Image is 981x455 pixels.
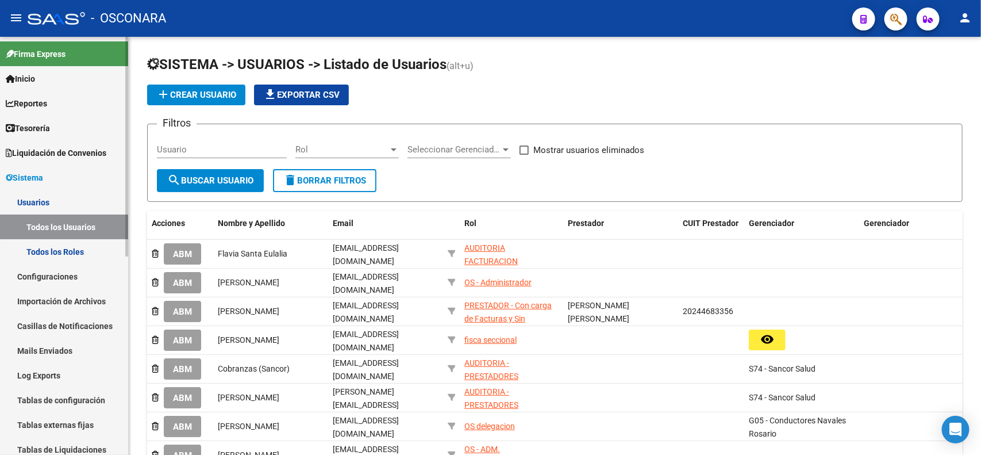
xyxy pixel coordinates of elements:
[6,171,43,184] span: Sistema
[164,330,201,351] button: ABM
[218,219,285,228] span: Nombre y Apellido
[218,393,279,402] span: [PERSON_NAME]
[6,48,66,60] span: Firma Express
[164,358,201,380] button: ABM
[749,416,846,438] span: G05 - Conductores Navales Rosario
[749,364,815,373] span: S74 - Sancor Salud
[333,219,353,228] span: Email
[568,219,604,228] span: Prestador
[164,272,201,293] button: ABM
[218,278,279,287] span: [PERSON_NAME]
[568,301,629,323] span: [PERSON_NAME] [PERSON_NAME]
[218,422,279,431] span: [PERSON_NAME]
[864,219,909,228] span: Gerenciador
[464,219,476,228] span: Rol
[464,276,532,289] div: OS - Administrador
[218,335,279,345] span: [PERSON_NAME]
[683,219,738,228] span: CUIT Prestador
[157,169,264,192] button: Buscar Usuario
[958,11,972,25] mat-icon: person
[173,249,192,259] span: ABM
[683,307,733,316] span: 20244683356
[218,307,279,316] span: [PERSON_NAME]
[6,97,47,110] span: Reportes
[218,364,290,373] span: Cobranzas (Sancor)
[859,211,974,249] datatable-header-cell: Gerenciador
[464,357,559,383] div: AUDITORIA - PRESTADORES
[464,385,559,412] div: AUDITORIA - PRESTADORES
[173,278,192,288] span: ABM
[164,416,201,437] button: ABM
[157,115,197,131] h3: Filtros
[333,301,399,323] span: [EMAIL_ADDRESS][DOMAIN_NAME]
[333,330,399,352] span: [EMAIL_ADDRESS][DOMAIN_NAME]
[156,90,236,100] span: Crear Usuario
[164,243,201,265] button: ABM
[407,144,501,155] span: Seleccionar Gerenciador
[147,56,447,72] span: SISTEMA -> USUARIOS -> Listado de Usuarios
[147,85,245,105] button: Crear Usuario
[295,144,388,155] span: Rol
[147,211,213,249] datatable-header-cell: Acciones
[273,169,376,192] button: Borrar Filtros
[749,393,815,402] span: S74 - Sancor Salud
[6,147,106,159] span: Liquidación de Convenios
[328,211,443,249] datatable-header-cell: Email
[152,219,185,228] span: Acciones
[333,358,399,381] span: [EMAIL_ADDRESS][DOMAIN_NAME]
[464,299,559,338] div: PRESTADOR - Con carga de Facturas y Sin Auditoria
[164,301,201,322] button: ABM
[749,219,794,228] span: Gerenciador
[173,393,192,403] span: ABM
[167,175,253,186] span: Buscar Usuario
[6,72,35,85] span: Inicio
[156,87,170,101] mat-icon: add
[333,387,399,435] span: [PERSON_NAME][EMAIL_ADDRESS][PERSON_NAME][DOMAIN_NAME]
[942,416,970,443] div: Open Intercom Messenger
[744,211,859,249] datatable-header-cell: Gerenciador
[333,243,399,266] span: [EMAIL_ADDRESS][DOMAIN_NAME]
[213,211,328,249] datatable-header-cell: Nombre y Apellido
[678,211,744,249] datatable-header-cell: CUIT Prestador
[464,242,559,268] div: AUDITORIA FACTURACION
[263,90,340,100] span: Exportar CSV
[254,85,349,105] button: Exportar CSV
[283,175,366,186] span: Borrar Filtros
[6,122,50,135] span: Tesorería
[173,364,192,374] span: ABM
[760,332,774,346] mat-icon: remove_red_eye
[173,307,192,317] span: ABM
[460,211,563,249] datatable-header-cell: Rol
[91,6,166,31] span: - OSCONARA
[533,143,644,157] span: Mostrar usuarios eliminados
[447,60,474,71] span: (alt+u)
[167,173,181,187] mat-icon: search
[173,422,192,432] span: ABM
[333,272,399,295] span: [EMAIL_ADDRESS][DOMAIN_NAME]
[283,173,297,187] mat-icon: delete
[218,249,287,258] span: Flavia Santa Eulalia
[333,416,399,438] span: [EMAIL_ADDRESS][DOMAIN_NAME]
[563,211,678,249] datatable-header-cell: Prestador
[9,11,23,25] mat-icon: menu
[464,420,515,433] div: OS delegacion
[263,87,277,101] mat-icon: file_download
[464,334,517,347] div: fisca seccional
[173,335,192,346] span: ABM
[164,387,201,408] button: ABM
